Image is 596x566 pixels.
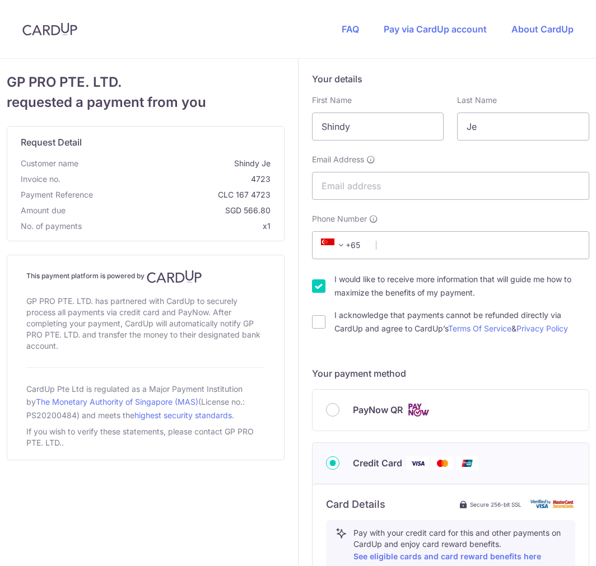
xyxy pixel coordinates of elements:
[83,158,271,169] span: Shindy Je
[353,527,566,563] p: Pay with your credit card for this and other payments on CardUp and enjoy card reward benefits.
[457,95,497,106] label: Last Name
[26,424,265,451] div: If you wish to verify these statements, please contact GP PRO PTE. LTD..
[326,403,576,417] div: PayNow QR Cards logo
[26,381,265,424] div: CardUp Pte Ltd is regulated as a Major Payment Institution by (License no.: PS20200484) and meets...
[511,24,574,35] a: About CardUp
[21,158,78,169] span: Customer name
[312,95,352,106] label: First Name
[321,238,348,252] span: +65
[70,205,271,216] span: SGD 566.80
[326,498,385,511] h6: Card Details
[21,190,93,199] span: translation missing: en.payment_reference
[312,367,590,380] h5: Your payment method
[312,72,590,86] h5: Your details
[21,221,82,232] span: No. of payments
[407,456,429,470] img: Visa
[97,189,271,200] span: CLC 167 4723
[407,403,430,417] img: Cards logo
[353,456,402,470] span: Credit Card
[457,113,589,141] input: Last name
[431,456,454,470] img: Mastercard
[516,324,568,333] a: Privacy Policy
[456,456,478,470] img: Union Pay
[7,92,285,113] span: requested a payment from you
[147,270,202,283] img: CardUp
[312,213,367,224] span: Phone Number
[26,293,265,354] div: GP PRO PTE. LTD. has partnered with CardUp to securely process all payments via credit card and P...
[384,24,487,35] a: Pay via CardUp account
[36,397,198,406] a: The Monetary Authority of Singapore (MAS)
[312,113,444,141] input: First name
[26,270,265,283] h4: This payment platform is powered by
[342,24,359,35] a: FAQ
[65,174,271,185] span: 4723
[263,221,271,231] span: x1
[353,551,541,561] a: See eligible cards and card reward benefits here
[326,456,576,470] div: Credit Card Visa Mastercard Union Pay
[318,238,368,252] span: +65
[21,137,82,148] span: translation missing: en.request_detail
[21,174,60,185] span: Invoice no.
[530,499,575,509] img: card secure
[334,273,590,300] label: I would like to receive more information that will guide me how to maximize the benefits of my pa...
[134,410,232,420] a: highest security standards
[448,324,511,333] a: Terms Of Service
[353,403,403,417] span: PayNow QR
[334,308,590,335] label: I acknowledge that payments cannot be refunded directly via CardUp and agree to CardUp’s &
[7,72,285,92] span: GP PRO PTE. LTD.
[312,172,590,200] input: Email address
[470,500,521,509] span: Secure 256-bit SSL
[22,22,77,36] img: CardUp
[312,154,364,165] span: Email Address
[21,205,66,216] span: Amount due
